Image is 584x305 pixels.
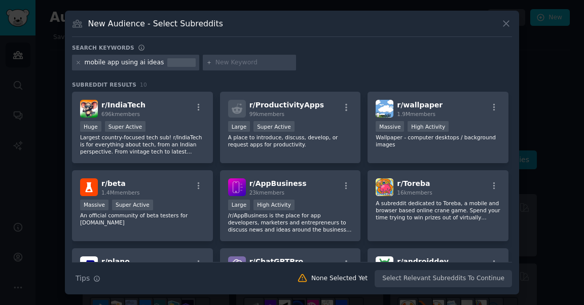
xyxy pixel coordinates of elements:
[112,200,153,210] div: Super Active
[228,178,246,196] img: AppBusiness
[228,134,353,148] p: A place to introduce, discuss, develop, or request apps for productivity.
[80,121,101,132] div: Huge
[72,81,136,88] span: Subreddit Results
[80,200,108,210] div: Massive
[101,189,140,196] span: 1.4M members
[215,58,293,67] input: New Keyword
[85,58,164,67] div: mobile app using ai ideas
[228,256,246,274] img: ChatGPTPro
[249,179,307,187] span: r/ AppBusiness
[311,274,368,283] div: None Selected Yet
[80,256,98,274] img: plano
[397,179,430,187] span: r/ Toreba
[376,100,393,118] img: wallpaper
[376,200,500,221] p: A subreddit dedicated to Toreba, a mobile and browser based online crane game. Spend your time tr...
[253,121,295,132] div: Super Active
[376,134,500,148] p: Wallpaper - computer desktops / background images
[253,200,295,210] div: High Activity
[101,179,126,187] span: r/ beta
[101,257,130,265] span: r/ plano
[80,212,205,226] p: An official community of beta testers for [DOMAIN_NAME]
[397,189,432,196] span: 16k members
[140,82,147,88] span: 10
[80,134,205,155] p: Largest country-focused tech sub! r/IndiaTech is for everything about tech, from an Indian perspe...
[249,189,284,196] span: 23k members
[397,257,448,265] span: r/ androiddev
[228,200,250,210] div: Large
[249,257,304,265] span: r/ ChatGPTPro
[397,111,435,117] span: 1.9M members
[72,44,134,51] h3: Search keywords
[76,273,90,284] span: Tips
[80,178,98,196] img: beta
[376,178,393,196] img: Toreba
[80,100,98,118] img: IndiaTech
[228,212,353,233] p: /r/AppBusiness is the place for app developers, marketers and entrepreneurs to discuss news and i...
[101,101,145,109] span: r/ IndiaTech
[72,270,104,287] button: Tips
[249,111,284,117] span: 99k members
[101,111,140,117] span: 696k members
[105,121,146,132] div: Super Active
[88,18,223,29] h3: New Audience - Select Subreddits
[408,121,449,132] div: High Activity
[376,256,393,274] img: androiddev
[228,121,250,132] div: Large
[249,101,324,109] span: r/ ProductivityApps
[397,101,443,109] span: r/ wallpaper
[376,121,404,132] div: Massive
